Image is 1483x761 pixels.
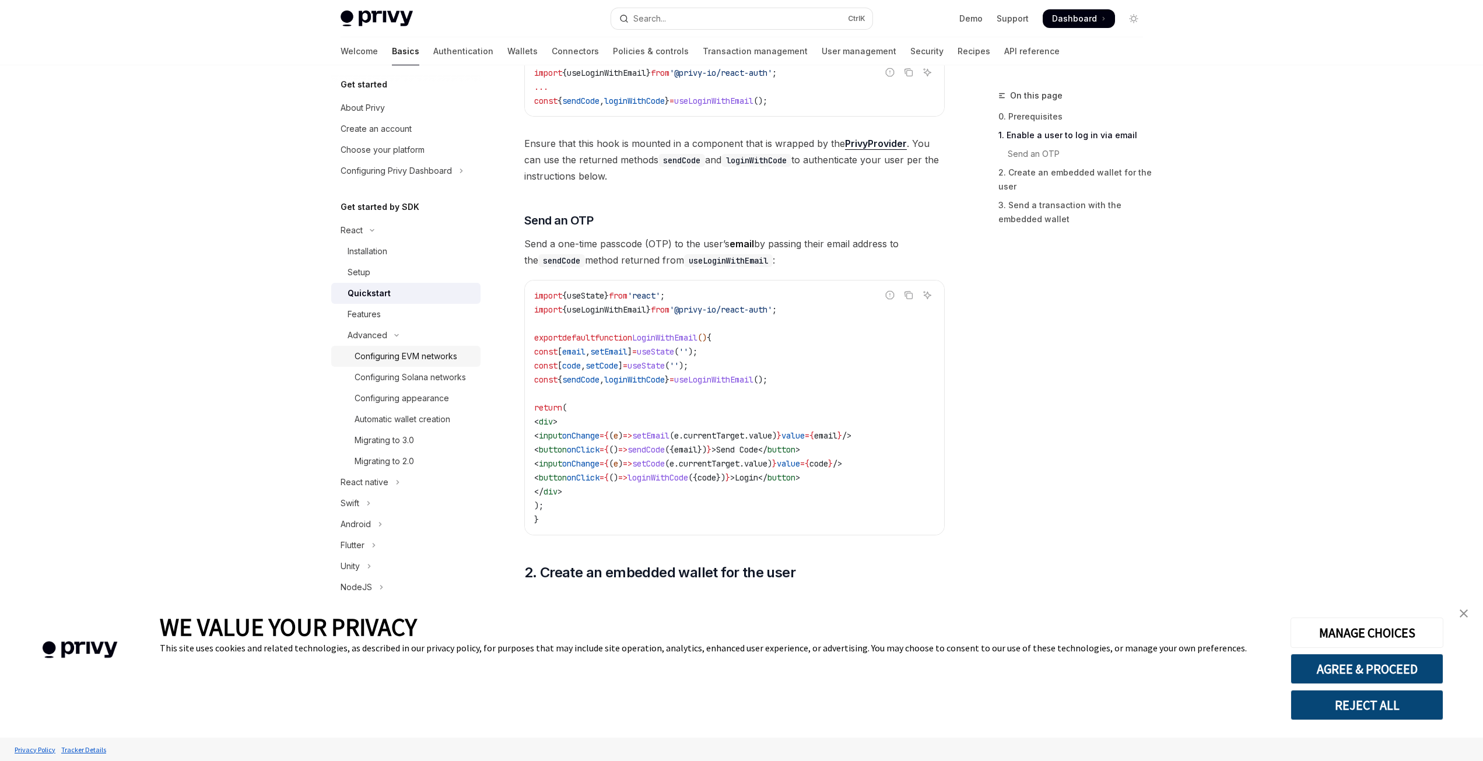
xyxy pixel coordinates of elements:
span: } [777,430,781,441]
div: Features [348,307,381,321]
span: return [534,402,562,413]
a: Tracker Details [58,739,109,760]
span: } [828,458,833,469]
span: } [665,374,669,385]
div: Configuring Privy Dashboard [341,164,452,178]
span: '@privy-io/react-auth' [669,68,772,78]
h5: Get started by SDK [341,200,419,214]
span: setCode [632,458,665,469]
span: from [651,68,669,78]
span: ); [679,360,688,371]
span: }) [697,444,707,455]
span: ( [562,402,567,413]
span: setCode [586,360,618,371]
span: useState [567,290,604,301]
span: , [581,360,586,371]
button: Toggle Configuring Privy Dashboard section [331,160,481,181]
span: ( [674,346,679,357]
span: > [795,444,800,455]
span: ( [609,458,613,469]
span: => [623,430,632,441]
a: 0. Prerequisites [998,107,1152,126]
span: < [534,430,539,441]
span: } [772,458,777,469]
span: () [609,444,618,455]
a: Welcome [341,37,378,65]
div: React [341,223,363,237]
span: e [613,430,618,441]
span: = [632,346,637,357]
span: { [604,458,609,469]
span: (); [753,374,767,385]
button: Open search [611,8,872,29]
span: } [604,290,609,301]
span: = [669,96,674,106]
span: } [646,304,651,315]
a: User management [822,37,896,65]
span: onClick [567,472,599,483]
span: . [674,458,679,469]
a: Policies & controls [613,37,689,65]
button: Toggle React section [331,220,481,241]
a: Automatic wallet creation [331,409,481,430]
span: ( [669,430,674,441]
div: Android [341,517,371,531]
button: REJECT ALL [1291,690,1443,720]
code: loginWithCode [721,154,791,167]
span: '@privy-io/react-auth' [669,304,772,315]
a: Connectors [552,37,599,65]
span: ; [772,68,777,78]
span: = [800,458,805,469]
button: Toggle React native section [331,472,481,493]
span: export [534,332,562,343]
a: Dashboard [1043,9,1115,28]
span: Dashboard [1052,13,1097,24]
span: currentTarget [683,430,744,441]
span: ) [772,430,777,441]
span: Send an OTP [524,212,594,229]
img: close banner [1460,609,1468,618]
a: Features [331,304,481,325]
div: Create an account [341,122,412,136]
span: On this page [1010,89,1063,103]
div: Unity [341,559,360,573]
span: setEmail [632,430,669,441]
span: button [767,472,795,483]
a: Migrating to 2.0 [331,451,481,472]
span: { [809,430,814,441]
span: Ctrl K [848,14,865,23]
div: Choose your platform [341,143,425,157]
span: () [697,332,707,343]
div: Configuring Solana networks [355,370,466,384]
div: Flutter [341,538,364,552]
strong: email [730,238,754,250]
span: value [777,458,800,469]
div: Swift [341,496,359,510]
span: email [674,444,697,455]
a: 1. Enable a user to log in via email [998,126,1152,145]
span: button [539,444,567,455]
span: '' [679,346,688,357]
span: import [534,68,562,78]
span: Send a one-time passcode (OTP) to the user’s by passing their email address to the method returne... [524,236,945,268]
span: input [539,430,562,441]
span: [ [558,346,562,357]
a: Privacy Policy [12,739,58,760]
span: ... [534,82,548,92]
a: Migrating to 3.0 [331,430,481,451]
button: Copy the contents from the code block [901,65,916,80]
a: API reference [1004,37,1060,65]
div: Search... [633,12,666,26]
a: Installation [331,241,481,262]
span: } [707,444,711,455]
span: = [623,360,627,371]
span: '' [669,360,679,371]
span: import [534,290,562,301]
span: => [623,458,632,469]
button: Toggle Unity section [331,556,481,577]
a: Wallets [507,37,538,65]
span: LoginWithEmail [632,332,697,343]
span: } [725,472,730,483]
span: = [599,472,604,483]
span: button [767,444,795,455]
